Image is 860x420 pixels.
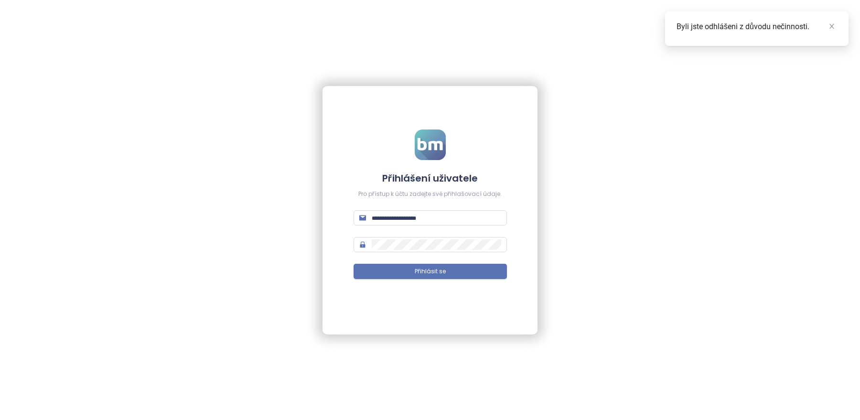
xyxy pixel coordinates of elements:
[359,215,366,221] span: mail
[415,129,446,160] img: logo
[415,267,446,276] span: Přihlásit se
[677,21,837,32] div: Byli jste odhlášeni z důvodu nečinnosti.
[354,190,507,199] div: Pro přístup k účtu zadejte své přihlašovací údaje.
[354,264,507,279] button: Přihlásit se
[828,23,835,30] span: close
[354,172,507,185] h4: Přihlášení uživatele
[359,241,366,248] span: lock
